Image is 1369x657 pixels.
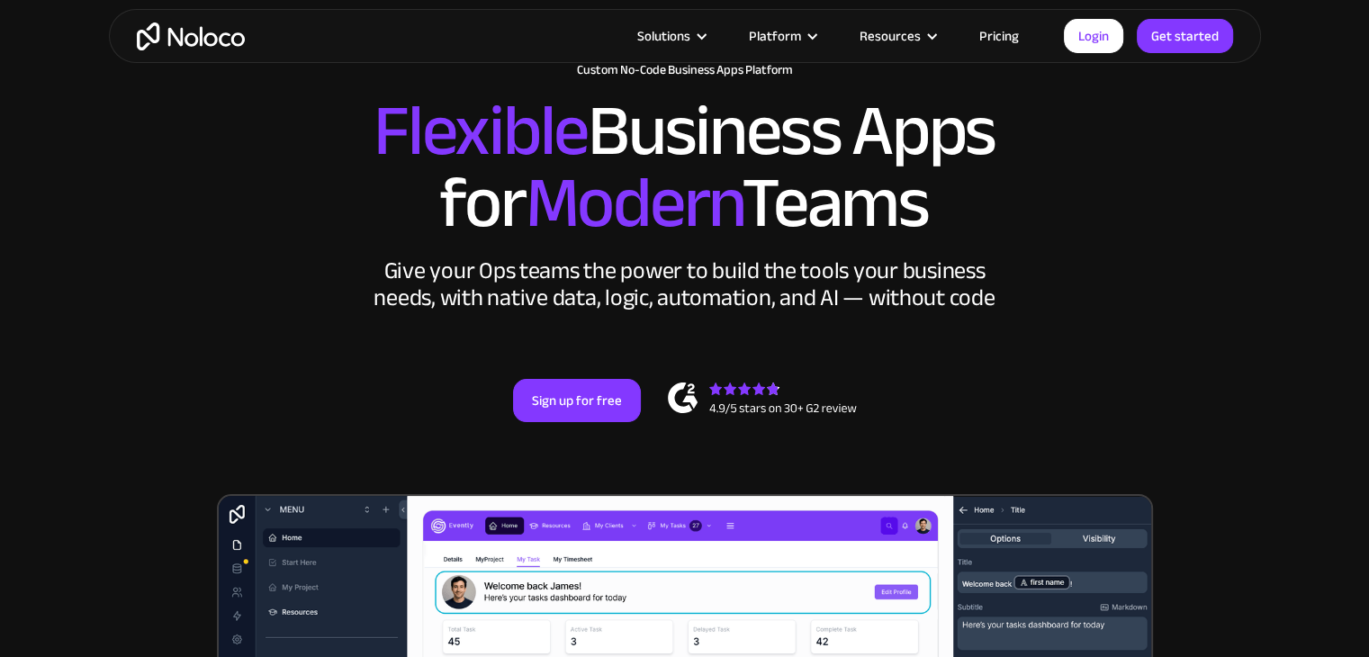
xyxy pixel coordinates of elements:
[137,22,245,50] a: home
[726,24,837,48] div: Platform
[374,64,588,198] span: Flexible
[615,24,726,48] div: Solutions
[525,136,742,270] span: Modern
[749,24,801,48] div: Platform
[957,24,1041,48] a: Pricing
[370,257,1000,311] div: Give your Ops teams the power to build the tools your business needs, with native data, logic, au...
[1137,19,1233,53] a: Get started
[127,95,1243,239] h2: Business Apps for Teams
[860,24,921,48] div: Resources
[837,24,957,48] div: Resources
[513,379,641,422] a: Sign up for free
[1064,19,1123,53] a: Login
[637,24,690,48] div: Solutions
